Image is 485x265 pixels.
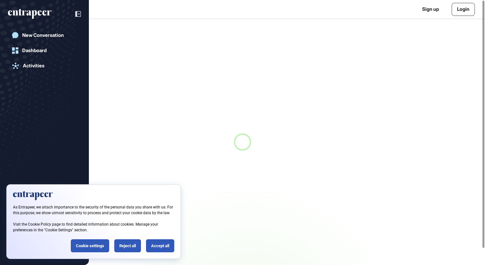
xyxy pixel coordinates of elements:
[422,6,439,13] a: Sign up
[452,3,475,16] a: Login
[22,48,47,53] div: Dashboard
[22,32,64,38] div: New Conversation
[8,9,51,19] div: entrapeer-logo
[23,63,44,69] div: Activities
